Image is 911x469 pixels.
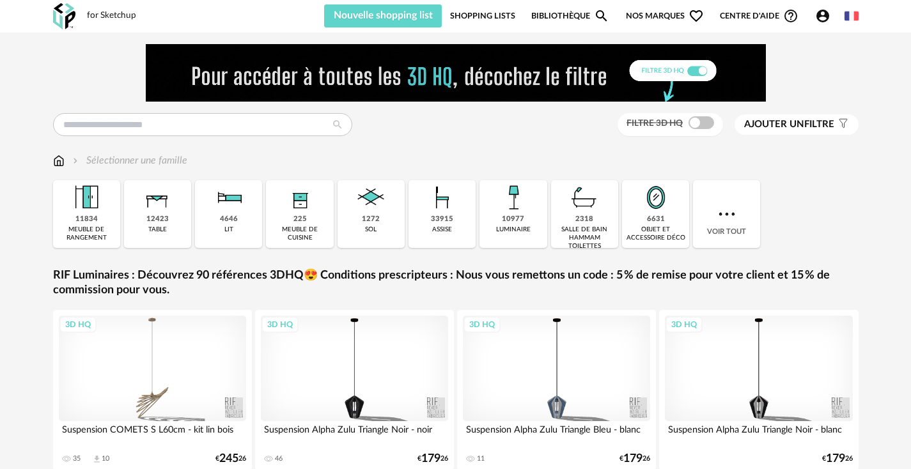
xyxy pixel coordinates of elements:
div: € 26 [822,454,853,463]
div: 6631 [647,215,665,224]
img: Miroir.png [639,180,673,215]
img: Rangement.png [283,180,317,215]
div: 11 [477,454,485,463]
span: Heart Outline icon [689,8,704,24]
span: Nouvelle shopping list [334,10,433,20]
img: Table.png [140,180,175,215]
div: assise [432,226,452,234]
button: Ajouter unfiltre Filter icon [735,114,859,135]
span: Help Circle Outline icon [783,8,798,24]
div: sol [365,226,377,234]
span: Download icon [92,454,102,464]
div: Suspension Alpha Zulu Triangle Bleu - blanc [463,421,651,447]
div: € 26 [215,454,246,463]
img: Literie.png [212,180,246,215]
div: 3D HQ [666,316,703,333]
span: 245 [219,454,238,463]
div: 225 [293,215,307,224]
div: lit [224,226,233,234]
div: € 26 [619,454,650,463]
div: for Sketchup [87,10,136,22]
div: salle de bain hammam toilettes [555,226,614,250]
img: Assise.png [425,180,460,215]
div: € 26 [417,454,448,463]
span: Account Circle icon [815,8,836,24]
div: objet et accessoire déco [626,226,685,242]
div: 11834 [75,215,98,224]
div: luminaire [496,226,531,234]
a: Shopping Lists [450,4,515,27]
div: 33915 [431,215,453,224]
div: 10977 [502,215,524,224]
div: 10 [102,454,109,463]
a: BibliothèqueMagnify icon [531,4,609,27]
a: RIF Luminaires : Découvrez 90 références 3DHQ😍 Conditions prescripteurs : Nous vous remettons un ... [53,268,859,298]
span: Centre d'aideHelp Circle Outline icon [720,8,798,24]
img: OXP [53,3,75,29]
div: 2318 [575,215,593,224]
div: 3D HQ [59,316,97,333]
span: 179 [623,454,642,463]
div: 12423 [146,215,169,224]
img: Luminaire.png [496,180,531,215]
div: 46 [275,454,283,463]
span: 179 [826,454,845,463]
div: 3D HQ [463,316,501,333]
img: more.7b13dc1.svg [715,203,738,226]
span: Ajouter un [744,119,804,129]
div: Suspension Alpha Zulu Triangle Noir - noir [261,421,449,447]
button: Nouvelle shopping list [324,4,442,27]
img: fr [845,9,859,23]
div: 1272 [362,215,380,224]
img: Sol.png [354,180,388,215]
img: svg+xml;base64,PHN2ZyB3aWR0aD0iMTYiIGhlaWdodD0iMTYiIHZpZXdCb3g9IjAgMCAxNiAxNiIgZmlsbD0ibm9uZSIgeG... [70,153,81,168]
div: Suspension COMETS S L60cm - kit lin bois [59,421,247,447]
div: Suspension Alpha Zulu Triangle Noir - blanc [665,421,853,447]
div: meuble de rangement [57,226,116,242]
div: table [148,226,167,234]
span: filtre [744,118,834,131]
div: 35 [73,454,81,463]
div: 3D HQ [261,316,299,333]
img: FILTRE%20HQ%20NEW_V1%20(4).gif [146,44,766,102]
span: Nos marques [626,4,704,27]
div: Voir tout [693,180,760,248]
span: 179 [421,454,440,463]
span: Filtre 3D HQ [627,119,683,128]
img: Meuble%20de%20rangement.png [69,180,104,215]
div: Sélectionner une famille [70,153,187,168]
div: 4646 [220,215,238,224]
img: Salle%20de%20bain.png [567,180,602,215]
div: meuble de cuisine [270,226,329,242]
span: Filter icon [834,118,849,131]
span: Magnify icon [594,8,609,24]
img: svg+xml;base64,PHN2ZyB3aWR0aD0iMTYiIGhlaWdodD0iMTciIHZpZXdCb3g9IjAgMCAxNiAxNyIgZmlsbD0ibm9uZSIgeG... [53,153,65,168]
span: Account Circle icon [815,8,830,24]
